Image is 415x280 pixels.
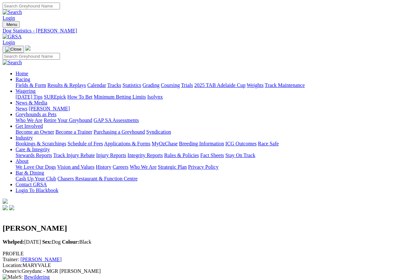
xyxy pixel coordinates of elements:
h2: [PERSON_NAME] [3,224,412,233]
a: Who We Are [16,117,42,123]
a: Contact GRSA [16,182,47,187]
a: Greyhounds as Pets [16,112,56,117]
span: S: [3,274,23,280]
a: Fact Sheets [200,152,224,158]
a: Calendar [87,82,106,88]
a: Bookings & Scratchings [16,141,66,146]
a: Wagering [16,88,36,94]
img: GRSA [3,34,22,40]
a: Track Injury Rebate [53,152,95,158]
a: Bar & Dining [16,170,44,176]
a: Statistics [123,82,141,88]
div: PROFILE [3,251,412,257]
b: Colour: [62,239,79,245]
div: Get Involved [16,129,412,135]
a: Stay On Track [225,152,255,158]
img: twitter.svg [9,205,14,210]
a: News & Media [16,100,47,105]
a: Chasers Restaurant & Function Centre [57,176,137,181]
a: How To Bet [67,94,93,100]
a: Stewards Reports [16,152,52,158]
a: Applications & Forms [104,141,150,146]
img: facebook.svg [3,205,8,210]
a: Syndication [146,129,171,135]
a: Coursing [161,82,180,88]
a: Careers [113,164,128,170]
a: [DATE] Tips [16,94,42,100]
span: Menu [6,22,17,27]
div: About [16,164,412,170]
a: Integrity Reports [127,152,163,158]
a: About [16,158,29,164]
a: We Love Our Dogs [16,164,56,170]
a: Become an Owner [16,129,54,135]
a: SUREpick [44,94,66,100]
span: [DATE] [3,239,41,245]
img: Close [5,47,21,52]
a: News [16,106,27,111]
a: Schedule of Fees [67,141,103,146]
img: Search [3,60,22,66]
button: Toggle navigation [3,21,20,28]
input: Search [3,3,60,9]
div: Greydunc - MGR [PERSON_NAME] [3,268,412,274]
a: Weights [247,82,264,88]
button: Toggle navigation [3,46,24,53]
a: Injury Reports [96,152,126,158]
a: Get Involved [16,123,43,129]
a: Grading [143,82,160,88]
span: Dog [42,239,61,245]
img: logo-grsa-white.png [25,45,30,51]
a: History [96,164,111,170]
div: News & Media [16,106,412,112]
a: Login [3,15,15,21]
a: Strategic Plan [158,164,187,170]
div: Racing [16,82,412,88]
a: MyOzChase [152,141,178,146]
a: Results & Replays [47,82,86,88]
a: Race Safe [258,141,279,146]
span: Owner/s: [3,268,22,274]
b: Sex: [42,239,52,245]
a: Purchasing a Greyhound [94,129,145,135]
img: logo-grsa-white.png [3,199,8,204]
img: Search [3,9,22,15]
a: Racing [16,77,30,82]
b: Whelped: [3,239,24,245]
div: MARYVALE [3,262,412,268]
div: Industry [16,141,412,147]
a: 2025 TAB Adelaide Cup [194,82,245,88]
a: Trials [181,82,193,88]
a: Minimum Betting Limits [94,94,146,100]
a: Isolynx [147,94,163,100]
img: Male [3,274,18,280]
a: ICG Outcomes [225,141,256,146]
a: Care & Integrity [16,147,50,152]
span: Black [62,239,91,245]
a: Breeding Information [179,141,224,146]
a: Bewildering [24,274,50,280]
a: Tracks [107,82,121,88]
a: Home [16,71,28,76]
a: Become a Trainer [55,129,92,135]
span: Trainer: [3,257,19,262]
a: Cash Up Your Club [16,176,56,181]
a: Retire Your Greyhound [44,117,92,123]
a: Login To Blackbook [16,188,58,193]
a: Vision and Values [57,164,94,170]
div: Bar & Dining [16,176,412,182]
a: Dog Statistics - [PERSON_NAME] [3,28,412,34]
a: GAP SA Assessments [94,117,139,123]
a: Privacy Policy [188,164,219,170]
a: [PERSON_NAME] [20,257,62,262]
a: [PERSON_NAME] [29,106,70,111]
div: Wagering [16,94,412,100]
span: Location: [3,262,22,268]
input: Search [3,53,60,60]
a: Industry [16,135,33,140]
a: Track Maintenance [265,82,305,88]
div: Greyhounds as Pets [16,117,412,123]
a: Fields & Form [16,82,46,88]
a: Who We Are [130,164,157,170]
